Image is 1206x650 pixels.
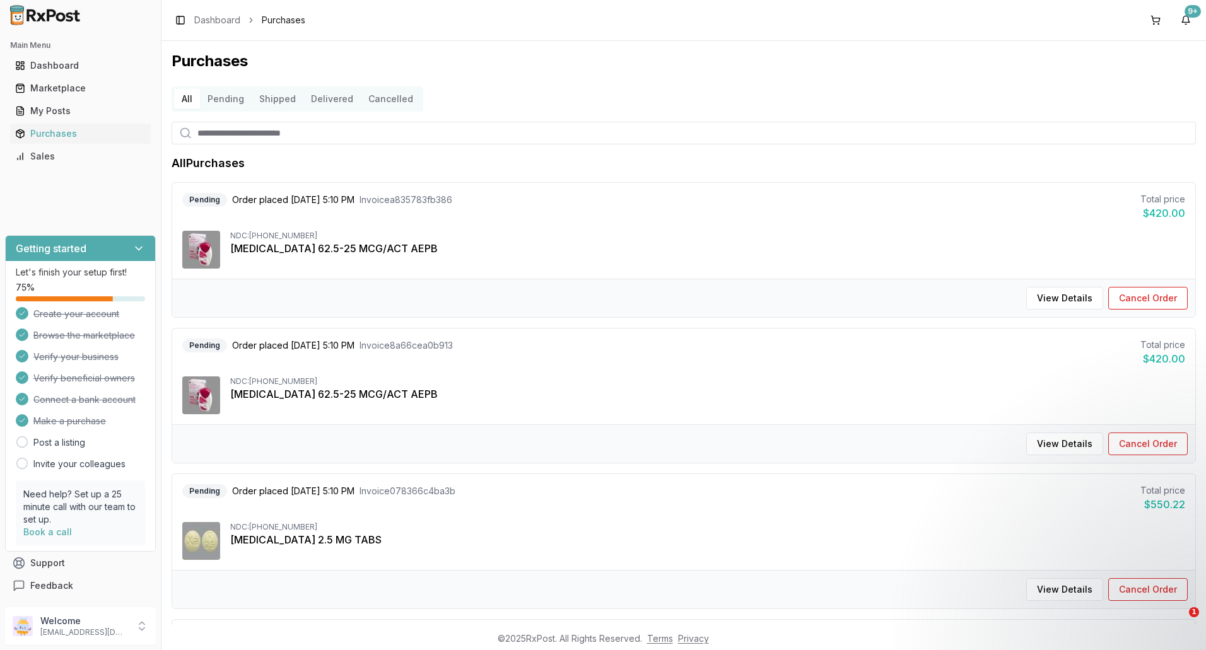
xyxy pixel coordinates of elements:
[5,552,156,574] button: Support
[10,77,151,100] a: Marketplace
[360,485,455,497] span: Invoice 078366c4ba3b
[15,82,146,95] div: Marketplace
[172,154,245,172] h1: All Purchases
[5,124,156,144] button: Purchases
[16,266,145,279] p: Let's finish your setup first!
[1026,287,1103,310] button: View Details
[5,101,156,121] button: My Posts
[182,339,227,352] div: Pending
[232,485,354,497] span: Order placed [DATE] 5:10 PM
[194,14,240,26] a: Dashboard
[30,579,73,592] span: Feedback
[5,574,156,597] button: Feedback
[33,458,126,470] a: Invite your colleagues
[5,78,156,98] button: Marketplace
[361,89,421,109] button: Cancelled
[1140,206,1185,221] div: $420.00
[230,241,1185,256] div: [MEDICAL_DATA] 62.5-25 MCG/ACT AEPB
[1140,484,1185,497] div: Total price
[360,339,453,352] span: Invoice 8a66cea0b913
[10,100,151,122] a: My Posts
[33,415,106,427] span: Make a purchase
[23,488,138,526] p: Need help? Set up a 25 minute call with our team to set up.
[182,376,220,414] img: Anoro Ellipta 62.5-25 MCG/ACT AEPB
[10,145,151,168] a: Sales
[1163,607,1193,637] iframe: Intercom live chat
[1140,497,1185,512] div: $550.22
[40,615,128,627] p: Welcome
[33,351,119,363] span: Verify your business
[1140,351,1185,366] div: $420.00
[647,633,673,644] a: Terms
[5,146,156,166] button: Sales
[15,105,146,117] div: My Posts
[230,386,1185,402] div: [MEDICAL_DATA] 62.5-25 MCG/ACT AEPB
[230,522,1185,532] div: NDC: [PHONE_NUMBER]
[16,241,86,256] h3: Getting started
[230,532,1185,547] div: [MEDICAL_DATA] 2.5 MG TABS
[10,122,151,145] a: Purchases
[174,89,200,109] button: All
[182,193,227,207] div: Pending
[1108,287,1188,310] button: Cancel Order
[678,633,709,644] a: Privacy
[232,194,354,206] span: Order placed [DATE] 5:10 PM
[33,393,136,406] span: Connect a bank account
[15,59,146,72] div: Dashboard
[5,55,156,76] button: Dashboard
[13,616,33,636] img: User avatar
[303,89,361,109] button: Delivered
[232,339,354,352] span: Order placed [DATE] 5:10 PM
[262,14,305,26] span: Purchases
[23,526,72,537] a: Book a call
[33,308,119,320] span: Create your account
[252,89,303,109] button: Shipped
[40,627,128,637] p: [EMAIL_ADDRESS][DOMAIN_NAME]
[1185,5,1201,18] div: 9+
[33,329,135,342] span: Browse the marketplace
[1026,432,1103,455] button: View Details
[230,231,1185,241] div: NDC: [PHONE_NUMBER]
[182,522,220,560] img: Xarelto 2.5 MG TABS
[1189,607,1199,617] span: 1
[1140,339,1185,351] div: Total price
[15,127,146,140] div: Purchases
[33,436,85,449] a: Post a listing
[194,14,305,26] nav: breadcrumb
[15,150,146,163] div: Sales
[16,281,35,294] span: 75 %
[360,194,452,206] span: Invoice a835783fb386
[182,231,220,269] img: Anoro Ellipta 62.5-25 MCG/ACT AEPB
[5,5,86,25] img: RxPost Logo
[182,484,227,498] div: Pending
[172,51,1196,71] h1: Purchases
[200,89,252,109] button: Pending
[1176,10,1196,30] button: 9+
[33,372,135,385] span: Verify beneficial owners
[1108,432,1188,455] button: Cancel Order
[10,54,151,77] a: Dashboard
[1140,193,1185,206] div: Total price
[230,376,1185,386] div: NDC: [PHONE_NUMBER]
[10,40,151,50] h2: Main Menu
